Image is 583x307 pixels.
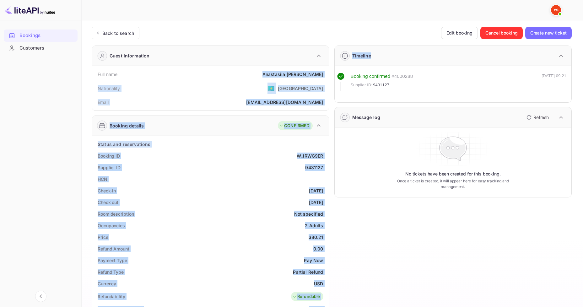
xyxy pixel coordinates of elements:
[309,234,323,240] div: 380.21
[294,211,323,217] div: Not specified
[441,27,478,39] button: Edit booking
[314,280,323,287] div: USD
[98,280,116,287] div: Currency
[98,257,127,264] div: Payment Type
[98,211,134,217] div: Room description
[313,245,323,252] div: 0.00
[525,27,572,39] button: Create new ticket
[309,187,323,194] div: [DATE]
[542,73,566,91] div: [DATE] 09:21
[110,122,144,129] div: Booking details
[98,222,125,229] div: Occupancies
[246,99,323,105] div: [EMAIL_ADDRESS][DOMAIN_NAME]
[293,294,320,300] div: Refundable
[35,291,46,302] button: Collapse navigation
[480,27,523,39] button: Cancel booking
[309,199,323,206] div: [DATE]
[98,187,116,194] div: Check-in
[98,99,109,105] div: Email
[352,114,381,121] div: Message log
[533,114,549,121] p: Refresh
[98,245,129,252] div: Refund Amount
[351,73,391,80] div: Booking confirmed
[4,30,78,42] div: Bookings
[5,5,55,15] img: LiteAPI logo
[262,71,323,78] div: Anastasiia [PERSON_NAME]
[523,112,551,122] button: Refresh
[98,164,121,171] div: Supplier ID
[98,141,150,148] div: Status and reservations
[98,71,117,78] div: Full name
[297,153,323,159] div: W_lRWG9ER
[4,42,78,54] a: Customers
[102,30,134,36] div: Back to search
[405,171,501,177] p: No tickets have been created for this booking.
[98,199,118,206] div: Check out
[98,293,125,300] div: Refundability
[305,222,323,229] div: 2 Adults
[352,52,371,59] div: Timeline
[293,269,323,275] div: Partial Refund
[373,82,389,88] span: 9431127
[391,73,413,80] div: # 4000288
[278,85,323,92] div: [GEOGRAPHIC_DATA]
[98,176,107,182] div: HCN
[19,45,74,52] div: Customers
[351,82,373,88] span: Supplier ID:
[304,257,323,264] div: Pay Now
[551,5,561,15] img: Yandex Support
[267,83,275,94] span: United States
[98,153,120,159] div: Booking ID
[98,85,120,92] div: Nationality
[4,30,78,41] a: Bookings
[389,178,517,190] p: Once a ticket is created, it will appear here for easy tracking and management.
[98,234,108,240] div: Price
[279,123,309,129] div: CONFIRMED
[19,32,74,39] div: Bookings
[305,164,323,171] div: 9431127
[98,269,124,275] div: Refund Type
[110,52,150,59] div: Guest information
